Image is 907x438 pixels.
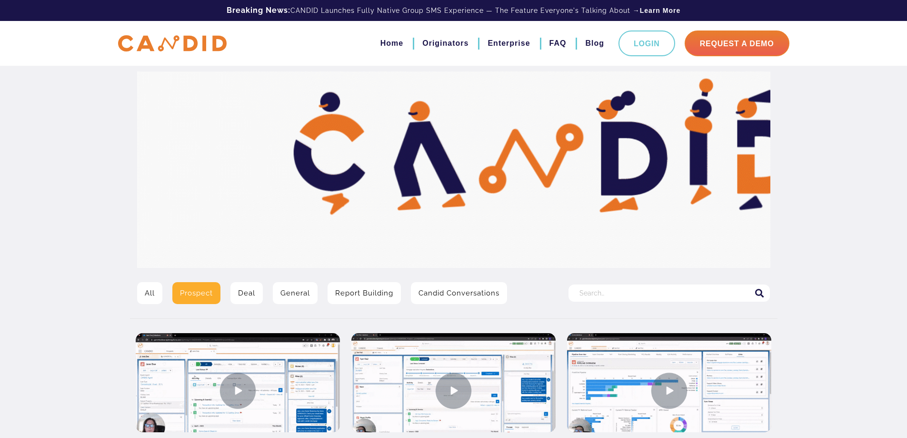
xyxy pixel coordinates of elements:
[273,282,318,304] a: General
[380,35,403,51] a: Home
[422,35,468,51] a: Originators
[230,282,263,304] a: Deal
[118,35,227,52] img: CANDID APP
[172,282,220,304] a: Prospect
[411,282,507,304] a: Candid Conversations
[640,6,680,15] a: Learn More
[328,282,401,304] a: Report Building
[137,282,162,304] a: All
[585,35,604,51] a: Blog
[137,71,770,268] img: Video Library Hero
[618,31,675,56] a: Login
[488,35,530,51] a: Enterprise
[685,31,789,56] a: Request A Demo
[549,35,567,51] a: FAQ
[227,6,290,15] b: Breaking News:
